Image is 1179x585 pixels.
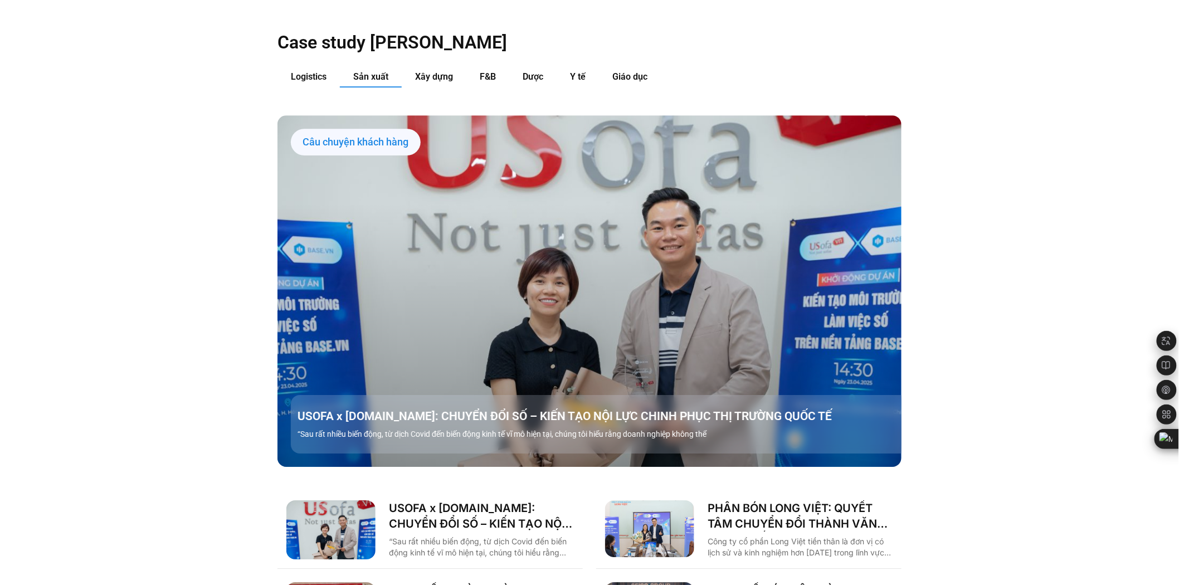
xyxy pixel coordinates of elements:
[277,31,902,53] h2: Case study [PERSON_NAME]
[298,408,908,424] a: USOFA x [DOMAIN_NAME]: CHUYỂN ĐỔI SỐ – KIẾN TẠO NỘI LỰC CHINH PHỤC THỊ TRƯỜNG QUỐC TẾ
[389,536,574,558] p: “Sau rất nhiều biến động, từ dịch Covid đến biến động kinh tế vĩ mô hiện tại, chúng tôi hiểu rằng...
[480,71,496,82] span: F&B
[291,129,421,155] div: Câu chuyện khách hàng
[389,500,574,532] a: USOFA x [DOMAIN_NAME]: CHUYỂN ĐỔI SỐ – KIẾN TẠO NỘI LỰC CHINH PHỤC THỊ TRƯỜNG QUỐC TẾ
[298,428,908,440] p: “Sau rất nhiều biến động, từ dịch Covid đến biến động kinh tế vĩ mô hiện tại, chúng tôi hiểu rằng...
[708,500,893,532] a: PHÂN BÓN LONG VIỆT: QUYẾT TÂM CHUYỂN ĐỔI THÀNH VĂN PHÒNG SỐ, GIẢM CÁC THỦ TỤC GIẤY TỜ
[708,536,893,558] p: Công ty cổ phần Long Việt tiền thân là đơn vị có lịch sử và kinh nghiệm hơn [DATE] trong lĩnh vực...
[353,71,388,82] span: Sản xuất
[612,71,647,82] span: Giáo dục
[523,71,543,82] span: Dược
[570,71,586,82] span: Y tế
[291,71,327,82] span: Logistics
[415,71,453,82] span: Xây dựng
